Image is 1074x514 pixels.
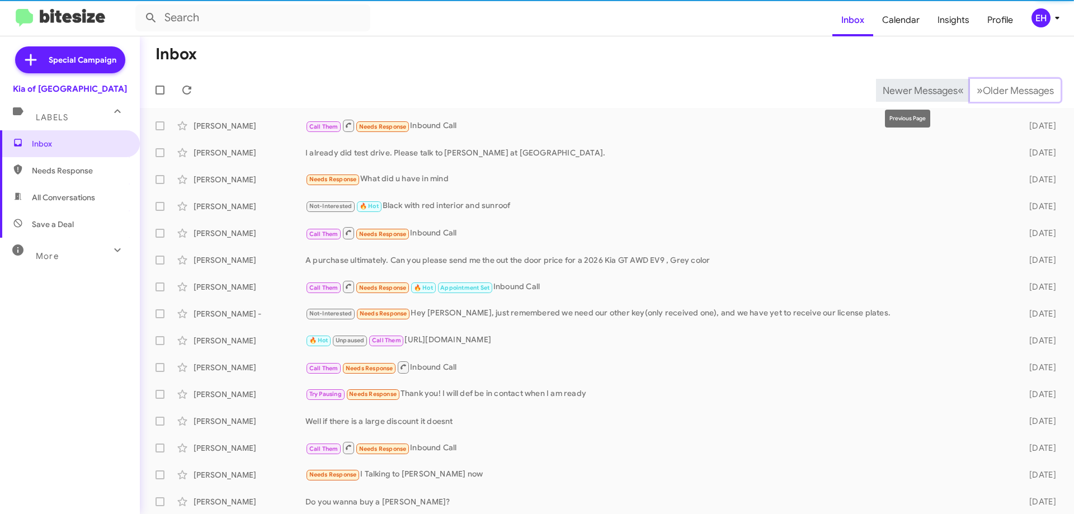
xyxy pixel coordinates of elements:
[305,200,1011,213] div: Black with red interior and sunroof
[194,147,305,158] div: [PERSON_NAME]
[1011,174,1065,185] div: [DATE]
[305,307,1011,320] div: Hey [PERSON_NAME], just remembered we need our other key(only received one), and we have yet to r...
[309,202,352,210] span: Not-Interested
[414,284,433,291] span: 🔥 Hot
[309,123,338,130] span: Call Them
[970,79,1061,102] button: Next
[1022,8,1062,27] button: EH
[305,468,1011,481] div: I Talking to [PERSON_NAME] now
[885,110,930,128] div: Previous Page
[440,284,489,291] span: Appointment Set
[983,84,1054,97] span: Older Messages
[194,254,305,266] div: [PERSON_NAME]
[305,280,1011,294] div: Inbound Call
[309,230,338,238] span: Call Them
[305,147,1011,158] div: I already did test drive. Please talk to [PERSON_NAME] at [GEOGRAPHIC_DATA].
[1011,416,1065,427] div: [DATE]
[876,79,971,102] button: Previous
[305,360,1011,374] div: Inbound Call
[194,469,305,480] div: [PERSON_NAME]
[360,202,379,210] span: 🔥 Hot
[305,254,1011,266] div: A purchase ultimately. Can you please send me the out the door price for a 2026 Kia GT AWD EV9 , ...
[1011,228,1065,239] div: [DATE]
[305,226,1011,240] div: Inbound Call
[194,496,305,507] div: [PERSON_NAME]
[309,471,357,478] span: Needs Response
[1011,120,1065,131] div: [DATE]
[194,281,305,293] div: [PERSON_NAME]
[194,201,305,212] div: [PERSON_NAME]
[1031,8,1051,27] div: EH
[194,120,305,131] div: [PERSON_NAME]
[349,390,397,398] span: Needs Response
[1011,496,1065,507] div: [DATE]
[305,173,1011,186] div: What did u have in mind
[1011,335,1065,346] div: [DATE]
[15,46,125,73] a: Special Campaign
[194,335,305,346] div: [PERSON_NAME]
[309,176,357,183] span: Needs Response
[305,334,1011,347] div: [URL][DOMAIN_NAME]
[1011,201,1065,212] div: [DATE]
[873,4,929,36] a: Calendar
[32,138,127,149] span: Inbox
[194,362,305,373] div: [PERSON_NAME]
[309,284,338,291] span: Call Them
[194,174,305,185] div: [PERSON_NAME]
[832,4,873,36] a: Inbox
[13,83,127,95] div: Kia of [GEOGRAPHIC_DATA]
[309,337,328,344] span: 🔥 Hot
[309,390,342,398] span: Try Pausing
[1011,308,1065,319] div: [DATE]
[135,4,370,31] input: Search
[36,112,68,122] span: Labels
[877,79,1061,102] nav: Page navigation example
[32,165,127,176] span: Needs Response
[36,251,59,261] span: More
[883,84,958,97] span: Newer Messages
[305,416,1011,427] div: Well if there is a large discount it doesnt
[194,228,305,239] div: [PERSON_NAME]
[305,496,1011,507] div: Do you wanna buy a [PERSON_NAME]?
[305,119,1011,133] div: Inbound Call
[977,83,983,97] span: »
[49,54,116,65] span: Special Campaign
[32,219,74,230] span: Save a Deal
[305,441,1011,455] div: Inbound Call
[156,45,197,63] h1: Inbox
[1011,389,1065,400] div: [DATE]
[1011,469,1065,480] div: [DATE]
[32,192,95,203] span: All Conversations
[194,308,305,319] div: [PERSON_NAME] -
[978,4,1022,36] a: Profile
[359,445,407,452] span: Needs Response
[1011,147,1065,158] div: [DATE]
[360,310,407,317] span: Needs Response
[1011,442,1065,454] div: [DATE]
[194,389,305,400] div: [PERSON_NAME]
[1011,254,1065,266] div: [DATE]
[309,445,338,452] span: Call Them
[194,416,305,427] div: [PERSON_NAME]
[1011,281,1065,293] div: [DATE]
[958,83,964,97] span: «
[372,337,401,344] span: Call Them
[309,310,352,317] span: Not-Interested
[346,365,393,372] span: Needs Response
[359,123,407,130] span: Needs Response
[305,388,1011,400] div: Thank you! I will def be in contact when I am ready
[194,442,305,454] div: [PERSON_NAME]
[929,4,978,36] a: Insights
[336,337,365,344] span: Unpaused
[359,230,407,238] span: Needs Response
[309,365,338,372] span: Call Them
[359,284,407,291] span: Needs Response
[1011,362,1065,373] div: [DATE]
